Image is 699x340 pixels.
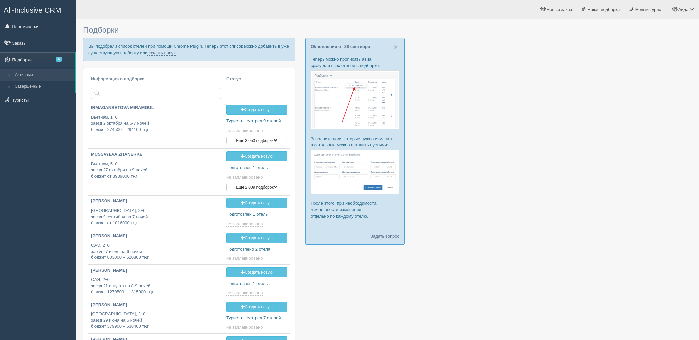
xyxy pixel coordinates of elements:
a: не запланировано [226,128,264,133]
p: Турист посмотрел 9 отелей [226,118,287,124]
a: Задать вопрос [370,233,399,239]
p: Турист посмотрел 7 отелей [226,315,287,321]
p: Подготовлен 1 отель [226,211,287,218]
a: не запланировано [226,221,264,227]
a: не запланировано [226,256,264,261]
p: Вьетнам, 1+0 заезд 2 октября на 6-7 ночей бюджет 274500 – 294100 тңг [91,114,221,133]
a: Создать новую [226,233,287,243]
a: Активные [12,69,75,81]
a: [PERSON_NAME] ОАЭ, 2+0заезд 27 июля на 6 ночейбюджет 603000 – 620800 тңг [88,230,224,264]
input: Поиск по стране или туристу [91,88,221,99]
span: Новая подборка [587,7,620,12]
a: Создать новую [226,302,287,312]
p: Подготовлено 2 отеля [226,246,287,253]
a: Создать новую [226,151,287,161]
img: %D0%BF%D0%BE%D0%B4%D0%B1%D0%BE%D1%80%D0%BA%D0%B0-%D0%B0%D0%B2%D0%B8%D0%B0-2-%D1%81%D1%80%D0%BC-%D... [311,150,399,194]
th: Статус [224,73,290,85]
button: Ещё 2 009 подборок [226,184,287,191]
p: MUSSAYEVA ZHANERKE [91,151,221,158]
p: [PERSON_NAME] [91,233,221,239]
a: [PERSON_NAME] ОАЭ, 2+0заезд 21 августа на 8-9 ночейбюджет 1270500 – 1315000 тңг [88,265,224,298]
span: не запланировано [226,325,263,330]
button: Ещё 3 053 подборки [226,137,287,144]
span: 6 [56,57,62,62]
a: не запланировано [226,290,264,296]
a: Завершённые [12,81,75,93]
button: Close [394,43,398,50]
a: [PERSON_NAME] [GEOGRAPHIC_DATA], 2+0заезд 29 июня на 6 ночейбюджет 379900 – 636400 тңг [88,299,224,333]
p: Теперь можно прописать авиа сразу для всех отелей в подборке: [311,56,399,69]
span: не запланировано [226,128,263,133]
p: ОАЭ, 2+0 заезд 27 июля на 6 ночей бюджет 603000 – 620800 тңг [91,242,221,261]
span: Новый заказ [547,7,572,12]
a: Создать новую [226,105,287,115]
span: All-Inclusive CRM [4,6,61,14]
p: Вы подобрали список отелей при помощи Chrome Plugin. Теперь этот список можно добавить в уже суще... [83,38,295,61]
p: IRMAGANBETOVA MIRAMGUL [91,105,221,111]
a: Обновления от 28 сентября [311,44,370,49]
img: %D0%BF%D0%BE%D0%B4%D0%B1%D0%BE%D1%80%D0%BA%D0%B0-%D0%B0%D0%B2%D0%B8%D0%B0-1-%D1%81%D1%80%D0%BC-%D... [311,70,399,129]
span: не запланировано [226,221,263,227]
a: Создать новую [226,198,287,208]
span: не запланировано [226,290,263,296]
a: [PERSON_NAME] [GEOGRAPHIC_DATA], 2+0заезд 9 сентября на 7 ночейбюджет от 1016000 тңг [88,196,224,229]
p: После этого, при необходимости, можно внести изменения отдельно по каждому отелю. [311,200,399,219]
a: создать новую [147,50,176,56]
span: × [394,43,398,51]
span: Подборки [83,26,119,34]
p: [PERSON_NAME] [91,198,221,204]
p: ОАЭ, 2+0 заезд 21 августа на 8-9 ночей бюджет 1270500 – 1315000 тңг [91,277,221,295]
p: Заполните поля которые нужно изменить, а остальные можно оставить пустыми: [311,136,399,148]
span: не запланировано [226,175,263,180]
span: Аида [678,7,689,12]
a: All-Inclusive CRM [0,0,76,19]
a: IRMAGANBETOVA MIRAMGUL Вьетнам, 1+0заезд 2 октября на 6-7 ночейбюджет 274500 – 294100 тңг [88,102,224,138]
span: не запланировано [226,256,263,261]
a: MUSSAYEVA ZHANERKE Вьетнам, 5+0заезд 27 октября на 9 ночейбюджет от 3989000 тңг [88,149,224,185]
p: [GEOGRAPHIC_DATA], 2+0 заезд 29 июня на 6 ночей бюджет 379900 – 636400 тңг [91,311,221,330]
a: не запланировано [226,175,264,180]
a: не запланировано [226,325,264,330]
p: [PERSON_NAME] [91,267,221,274]
p: Подготовлен 1 отель [226,165,287,171]
p: [GEOGRAPHIC_DATA], 2+0 заезд 9 сентября на 7 ночей бюджет от 1016000 тңг [91,208,221,226]
p: Вьетнам, 5+0 заезд 27 октября на 9 ночей бюджет от 3989000 тңг [91,161,221,180]
span: Новый турист [635,7,663,12]
a: Создать новую [226,267,287,277]
th: Информация о подборке [88,73,224,85]
p: Подготовлен 1 отель [226,281,287,287]
p: [PERSON_NAME] [91,302,221,308]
